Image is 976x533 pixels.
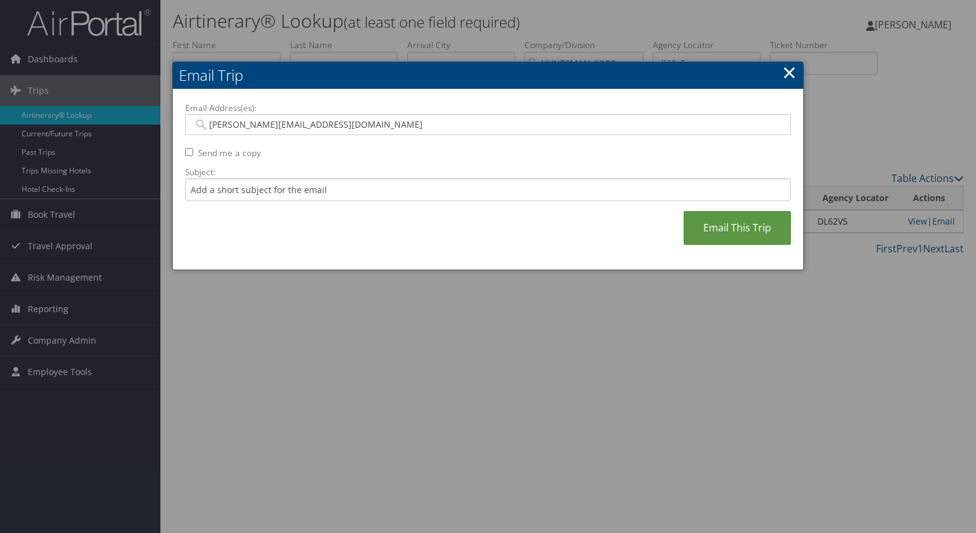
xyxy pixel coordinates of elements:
[198,147,261,159] label: Send me a copy
[185,102,791,114] label: Email Address(es):
[185,166,791,178] label: Subject:
[782,60,796,85] a: ×
[193,118,782,131] input: Email address (Separate multiple email addresses with commas)
[684,211,791,245] a: Email This Trip
[185,178,791,201] input: Add a short subject for the email
[173,62,803,89] h2: Email Trip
